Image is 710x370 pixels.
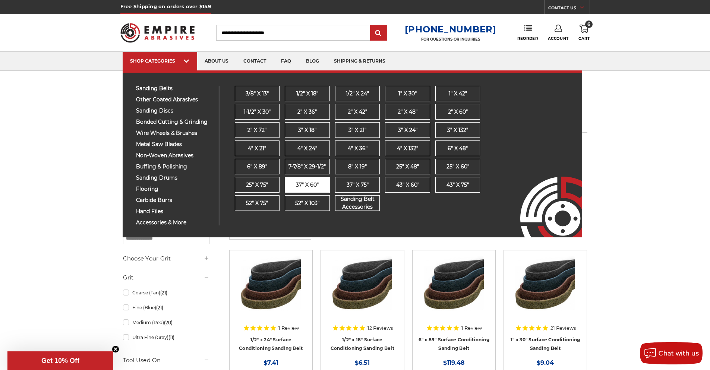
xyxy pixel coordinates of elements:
[449,90,467,98] span: 1" x 42"
[585,20,593,28] span: 6
[264,359,278,366] span: $7.41
[659,350,699,357] span: Chat with us
[405,24,496,35] a: [PHONE_NUMBER]
[123,356,209,365] h5: Tool Used On
[236,52,274,71] a: contact
[371,26,386,41] input: Submit
[398,108,417,116] span: 2" x 48"
[348,163,367,171] span: 8" x 19"
[396,181,419,189] span: 43" x 60"
[397,145,418,152] span: 4" x 132"
[136,164,213,170] span: buffing & polishing
[156,305,163,310] span: (21)
[396,163,419,171] span: 25" x 48"
[443,359,465,366] span: $119.48
[332,256,392,315] img: Surface Conditioning Sanding Belts
[244,108,271,116] span: 1-1/2" x 30"
[461,326,482,331] span: 1 Review
[123,254,209,263] h5: Choose Your Grit
[136,175,213,181] span: sanding drums
[274,52,299,71] a: faq
[326,256,398,328] a: Surface Conditioning Sanding Belts
[160,290,167,295] span: (21)
[398,90,417,98] span: 1" x 30"
[241,256,301,315] img: Surface Conditioning Sanding Belts
[136,97,213,102] span: other coated abrasives
[515,256,575,315] img: 1"x30" Surface Conditioning Sanding Belts
[136,108,213,114] span: sanding discs
[550,326,576,331] span: 21 Reviews
[511,337,580,351] a: 1" x 30" Surface Conditioning Sanding Belt
[123,331,209,344] a: Ultra Fine (Gray)
[295,199,319,207] span: 52" x 103"
[136,86,213,91] span: sanding belts
[419,337,489,351] a: 6" x 89" Surface Conditioning Sanding Belt
[398,126,417,134] span: 3" x 24"
[517,36,538,41] span: Reorder
[405,37,496,42] p: FOR QUESTIONS OR INQUIRIES
[164,320,173,325] span: (20)
[447,126,468,134] span: 3" x 132"
[296,181,319,189] span: 37" x 60"
[548,36,569,41] span: Account
[418,256,490,328] a: 6"x89" Surface Conditioning Sanding Belts
[136,119,213,125] span: bonded cutting & grinding
[246,90,269,98] span: 3/8" x 13"
[331,337,394,351] a: 1/2" x 18" Surface Conditioning Sanding Belt
[517,25,538,41] a: Reorder
[640,342,703,364] button: Chat with us
[348,145,367,152] span: 4" x 36"
[136,186,213,192] span: flooring
[578,36,590,41] span: Cart
[130,58,190,64] div: SHOP CATEGORIES
[112,345,119,353] button: Close teaser
[235,256,307,328] a: Surface Conditioning Sanding Belts
[296,90,318,98] span: 1/2" x 18"
[123,286,209,299] a: Coarse (Tan)
[7,351,113,370] div: Get 10% OffClose teaser
[41,357,79,364] span: Get 10% Off
[297,108,317,116] span: 2" x 36"
[248,145,266,152] span: 4" x 21"
[367,326,393,331] span: 12 Reviews
[239,337,303,351] a: 1/2" x 24" Surface Conditioning Sanding Belt
[120,18,195,47] img: Empire Abrasives
[136,153,213,158] span: non-woven abrasives
[346,90,369,98] span: 1/2" x 24"
[424,256,484,315] img: 6"x89" Surface Conditioning Sanding Belts
[448,145,468,152] span: 6" x 48"
[448,108,468,116] span: 2" x 60"
[247,163,267,171] span: 6" x 89"
[348,108,367,116] span: 2" x 42"
[123,316,209,329] a: Medium (Red)
[168,335,174,340] span: (11)
[446,181,469,189] span: 43” x 75"
[136,220,213,225] span: accessories & more
[136,130,213,136] span: wire wheels & brushes
[347,181,369,189] span: 37" x 75"
[299,52,326,71] a: blog
[446,163,469,171] span: 25" x 60"
[247,126,266,134] span: 2" x 72"
[298,126,316,134] span: 3" x 18"
[297,145,317,152] span: 4" x 24"
[335,195,380,211] span: Sanding Belt Accessories
[246,199,268,207] span: 52" x 75"
[136,142,213,147] span: metal saw blades
[355,359,370,366] span: $6.51
[123,273,209,282] h5: Grit
[578,25,590,41] a: 6 Cart
[348,126,366,134] span: 3" x 21"
[548,4,590,14] a: CONTACT US
[537,359,554,366] span: $9.04
[326,52,393,71] a: shipping & returns
[278,326,299,331] span: 1 Review
[197,52,236,71] a: about us
[288,163,326,171] span: 7-7/8" x 29-1/2"
[509,256,581,328] a: 1"x30" Surface Conditioning Sanding Belts
[507,155,582,237] img: Empire Abrasives Logo Image
[246,181,268,189] span: 25" x 75"
[136,209,213,214] span: hand files
[136,197,213,203] span: carbide burrs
